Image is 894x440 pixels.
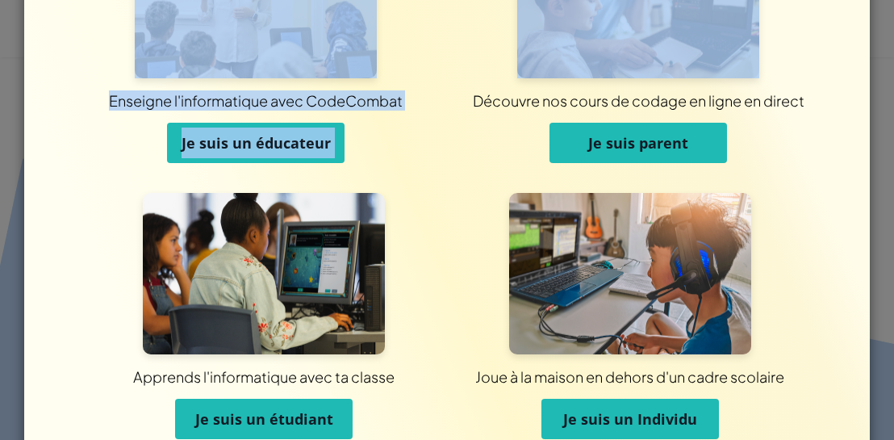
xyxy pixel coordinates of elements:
[509,193,751,354] img: Pour les individus
[167,123,345,163] button: Je suis un éducateur
[541,399,719,439] button: Je suis un Individu
[195,409,333,429] span: Je suis un étudiant
[549,123,727,163] button: Je suis parent
[182,133,331,153] span: Je suis un éducateur
[588,133,688,153] span: Je suis parent
[143,193,385,354] img: Pour les élèves
[563,409,697,429] span: Je suis un Individu
[175,399,353,439] button: Je suis un étudiant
